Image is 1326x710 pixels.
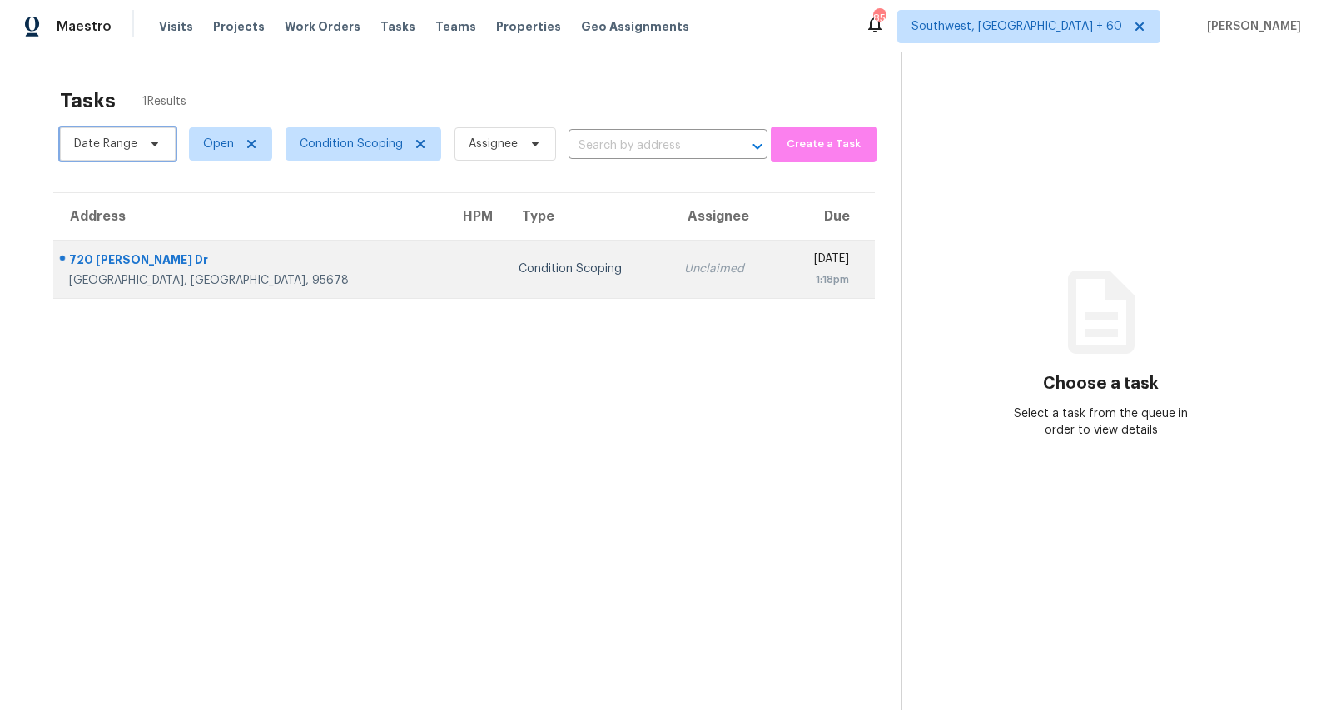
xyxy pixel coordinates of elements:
[446,193,505,240] th: HPM
[142,93,186,110] span: 1 Results
[57,18,112,35] span: Maestro
[300,136,403,152] span: Condition Scoping
[873,10,885,27] div: 852
[74,136,137,152] span: Date Range
[213,18,265,35] span: Projects
[380,21,415,32] span: Tasks
[505,193,670,240] th: Type
[581,18,689,35] span: Geo Assignments
[771,127,877,162] button: Create a Task
[1001,405,1199,439] div: Select a task from the queue in order to view details
[496,18,561,35] span: Properties
[794,271,849,288] div: 1:18pm
[779,135,868,154] span: Create a Task
[285,18,360,35] span: Work Orders
[746,135,769,158] button: Open
[469,136,518,152] span: Assignee
[1200,18,1301,35] span: [PERSON_NAME]
[203,136,234,152] span: Open
[69,251,433,272] div: 720 [PERSON_NAME] Dr
[519,261,657,277] div: Condition Scoping
[911,18,1122,35] span: Southwest, [GEOGRAPHIC_DATA] + 60
[794,251,849,271] div: [DATE]
[1043,375,1159,392] h3: Choose a task
[569,133,721,159] input: Search by address
[60,92,116,109] h2: Tasks
[684,261,767,277] div: Unclaimed
[781,193,875,240] th: Due
[53,193,446,240] th: Address
[671,193,781,240] th: Assignee
[435,18,476,35] span: Teams
[69,272,433,289] div: [GEOGRAPHIC_DATA], [GEOGRAPHIC_DATA], 95678
[159,18,193,35] span: Visits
